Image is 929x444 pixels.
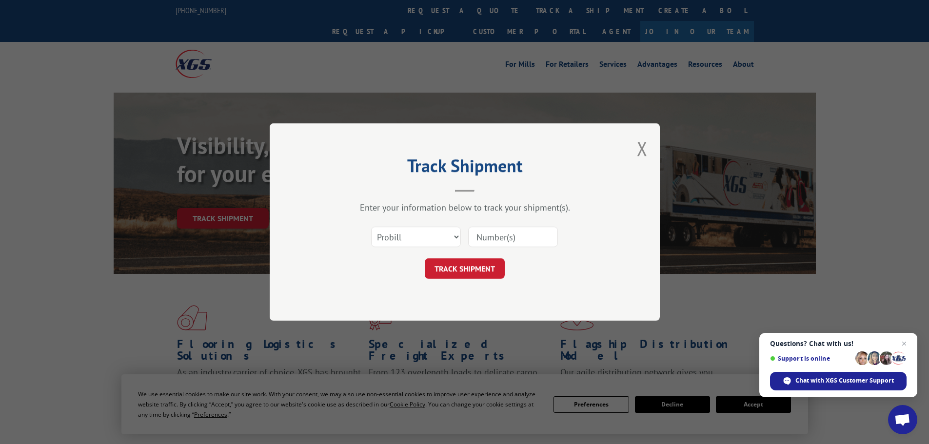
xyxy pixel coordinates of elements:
[795,376,894,385] span: Chat with XGS Customer Support
[898,338,910,349] span: Close chat
[770,355,852,362] span: Support is online
[770,372,907,390] div: Chat with XGS Customer Support
[888,405,917,434] div: Open chat
[770,340,907,347] span: Questions? Chat with us!
[637,135,648,161] button: Close modal
[318,159,611,177] h2: Track Shipment
[468,227,558,247] input: Number(s)
[318,202,611,213] div: Enter your information below to track your shipment(s).
[425,258,505,279] button: TRACK SHIPMENT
